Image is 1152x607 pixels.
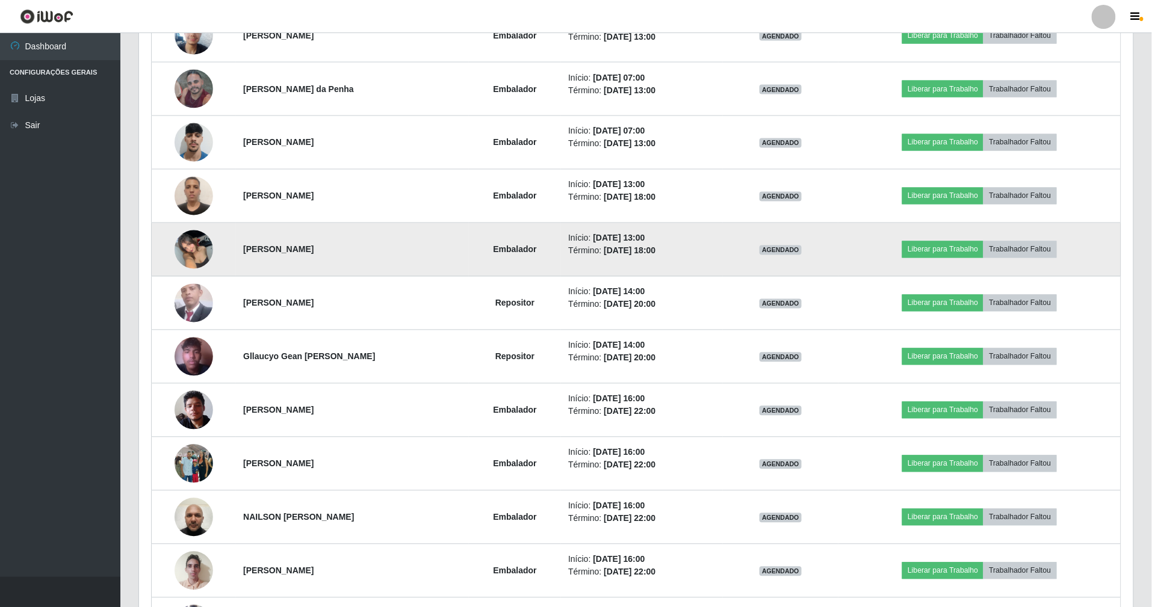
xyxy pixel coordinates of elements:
[983,27,1056,44] button: Trabalhador Faltou
[568,138,716,150] li: Término:
[175,170,213,221] img: 1745348003536.jpeg
[902,509,983,526] button: Liberar para Trabalho
[568,553,716,566] li: Início:
[568,500,716,513] li: Início:
[494,459,537,469] strong: Embalador
[902,81,983,97] button: Liberar para Trabalho
[983,188,1056,205] button: Trabalhador Faltou
[983,562,1056,579] button: Trabalhador Faltou
[243,459,314,469] strong: [PERSON_NAME]
[243,405,314,415] strong: [PERSON_NAME]
[568,459,716,472] li: Término:
[568,298,716,311] li: Término:
[983,134,1056,151] button: Trabalhador Faltou
[760,567,802,576] span: AGENDADO
[902,562,983,579] button: Liberar para Trabalho
[604,407,655,416] time: [DATE] 22:00
[175,545,213,596] img: 1740100256031.jpeg
[593,73,645,82] time: [DATE] 07:00
[604,246,655,256] time: [DATE] 18:00
[593,448,645,457] time: [DATE] 16:00
[760,353,802,362] span: AGENDADO
[760,85,802,94] span: AGENDADO
[494,31,537,40] strong: Embalador
[568,72,716,84] li: Início:
[175,117,213,168] img: 1755788911254.jpeg
[568,446,716,459] li: Início:
[243,245,314,254] strong: [PERSON_NAME]
[494,566,537,576] strong: Embalador
[760,406,802,416] span: AGENDADO
[494,84,537,94] strong: Embalador
[568,179,716,191] li: Início:
[760,192,802,202] span: AGENDADO
[983,348,1056,365] button: Trabalhador Faltou
[568,339,716,352] li: Início:
[568,31,716,43] li: Término:
[494,245,537,254] strong: Embalador
[983,241,1056,258] button: Trabalhador Faltou
[604,353,655,363] time: [DATE] 20:00
[760,460,802,469] span: AGENDADO
[494,513,537,522] strong: Embalador
[983,455,1056,472] button: Trabalhador Faltou
[243,352,375,362] strong: Gllaucyo Gean [PERSON_NAME]
[593,555,645,564] time: [DATE] 16:00
[593,233,645,243] time: [DATE] 13:00
[760,513,802,523] span: AGENDADO
[243,298,314,308] strong: [PERSON_NAME]
[243,84,354,94] strong: [PERSON_NAME] da Penha
[568,352,716,365] li: Término:
[568,245,716,257] li: Término:
[983,81,1056,97] button: Trabalhador Faltou
[593,394,645,404] time: [DATE] 16:00
[243,513,354,522] strong: NAILSON [PERSON_NAME]
[494,138,537,147] strong: Embalador
[175,70,213,108] img: 1754916513392.jpeg
[902,348,983,365] button: Liberar para Trabalho
[20,9,73,24] img: CoreUI Logo
[494,405,537,415] strong: Embalador
[568,125,716,138] li: Início:
[568,84,716,97] li: Término:
[175,10,213,61] img: 1745015698766.jpeg
[902,27,983,44] button: Liberar para Trabalho
[593,287,645,297] time: [DATE] 14:00
[495,298,534,308] strong: Repositor
[568,286,716,298] li: Início:
[175,322,213,391] img: 1750804753278.jpeg
[175,282,213,324] img: 1740078176473.jpeg
[593,180,645,189] time: [DATE] 13:00
[593,501,645,511] time: [DATE] 16:00
[593,126,645,136] time: [DATE] 07:00
[604,193,655,202] time: [DATE] 18:00
[568,405,716,418] li: Término:
[243,566,314,576] strong: [PERSON_NAME]
[175,439,213,490] img: 1736432755122.jpeg
[604,32,655,42] time: [DATE] 13:00
[568,232,716,245] li: Início:
[175,491,213,543] img: 1731752410140.jpeg
[604,514,655,523] time: [DATE] 22:00
[494,191,537,201] strong: Embalador
[604,139,655,149] time: [DATE] 13:00
[760,138,802,148] span: AGENDADO
[902,241,983,258] button: Liberar para Trabalho
[604,460,655,470] time: [DATE] 22:00
[568,191,716,204] li: Término:
[902,295,983,312] button: Liberar para Trabalho
[604,300,655,309] time: [DATE] 20:00
[593,340,645,350] time: [DATE] 14:00
[243,191,314,201] strong: [PERSON_NAME]
[902,188,983,205] button: Liberar para Trabalho
[568,393,716,405] li: Início:
[760,299,802,309] span: AGENDADO
[604,567,655,577] time: [DATE] 22:00
[760,245,802,255] span: AGENDADO
[568,513,716,525] li: Término:
[243,31,314,40] strong: [PERSON_NAME]
[243,138,314,147] strong: [PERSON_NAME]
[983,402,1056,419] button: Trabalhador Faltou
[604,85,655,95] time: [DATE] 13:00
[902,455,983,472] button: Liberar para Trabalho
